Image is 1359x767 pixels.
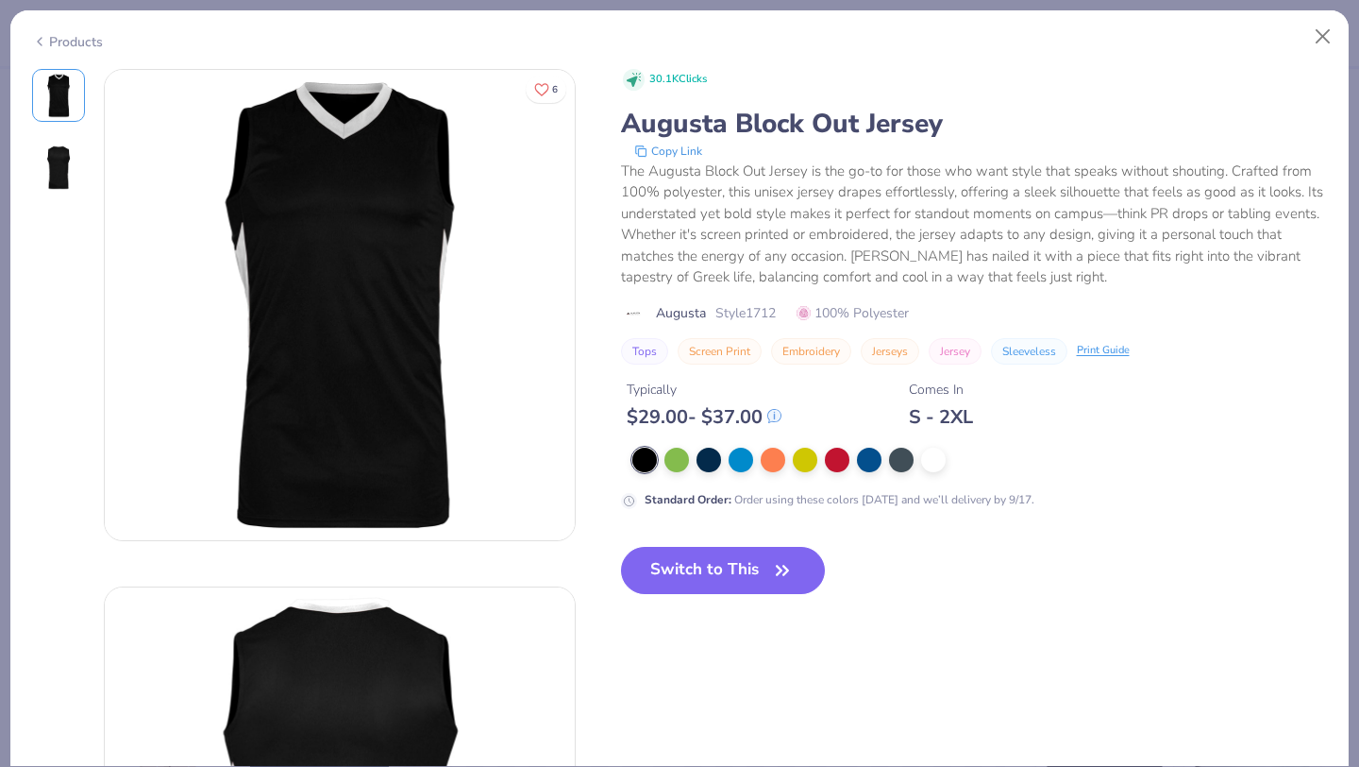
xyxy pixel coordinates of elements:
[678,338,762,365] button: Screen Print
[32,32,103,52] div: Products
[1077,343,1130,359] div: Print Guide
[929,338,981,365] button: Jersey
[909,380,973,400] div: Comes In
[861,338,919,365] button: Jerseys
[621,338,668,365] button: Tops
[656,303,706,323] span: Augusta
[1305,19,1341,55] button: Close
[629,142,708,161] button: copy to clipboard
[645,492,731,507] strong: Standard Order :
[771,338,851,365] button: Embroidery
[627,405,781,429] div: $ 29.00 - $ 37.00
[715,303,776,323] span: Style 1712
[105,70,575,540] img: Front
[36,73,81,118] img: Front
[645,491,1034,508] div: Order using these colors [DATE] and we’ll delivery by 9/17.
[649,72,707,88] span: 30.1K Clicks
[36,145,81,190] img: Back
[621,106,1328,142] div: Augusta Block Out Jersey
[621,161,1328,288] div: The Augusta Block Out Jersey is the go-to for those who want style that speaks without shouting. ...
[552,85,558,94] span: 6
[991,338,1067,365] button: Sleeveless
[797,303,909,323] span: 100% Polyester
[526,76,566,103] button: Like
[621,306,646,321] img: brand logo
[909,405,973,429] div: S - 2XL
[621,547,826,594] button: Switch to This
[627,380,781,400] div: Typically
